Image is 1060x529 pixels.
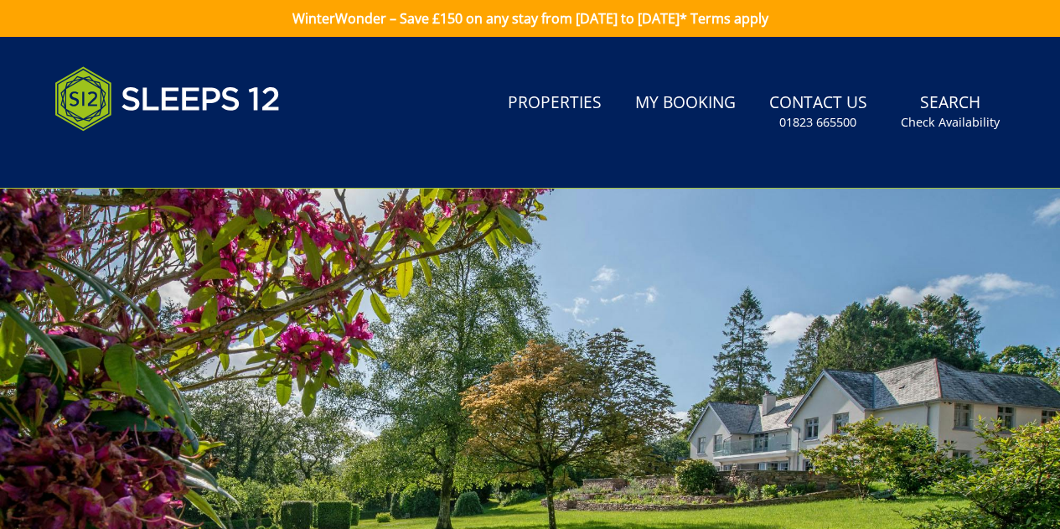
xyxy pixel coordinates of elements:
[779,114,856,131] small: 01823 665500
[628,85,742,122] a: My Booking
[894,85,1006,139] a: SearchCheck Availability
[901,114,1000,131] small: Check Availability
[54,57,281,141] img: Sleeps 12
[46,151,222,165] iframe: Customer reviews powered by Trustpilot
[763,85,874,139] a: Contact Us01823 665500
[501,85,608,122] a: Properties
